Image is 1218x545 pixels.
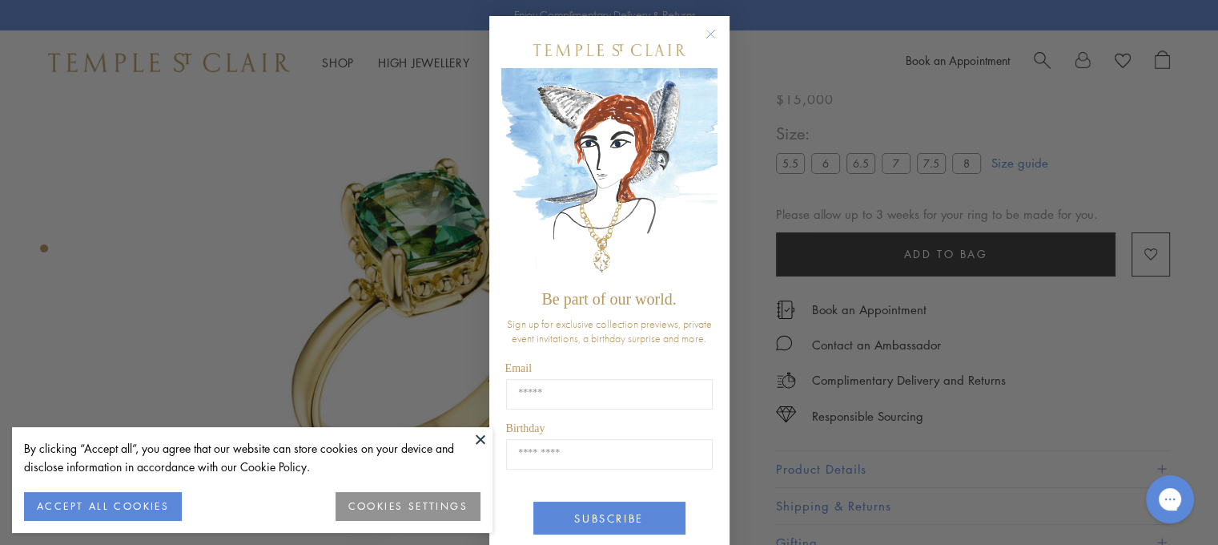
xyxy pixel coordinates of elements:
[533,44,685,56] img: Temple St. Clair
[541,290,676,308] span: Be part of our world.
[506,379,713,410] input: Email
[709,32,729,52] button: Close dialog
[1138,470,1202,529] iframe: Gorgias live chat messenger
[24,492,182,521] button: ACCEPT ALL COOKIES
[506,422,545,434] span: Birthday
[336,492,480,521] button: COOKIES SETTINGS
[505,362,532,374] span: Email
[501,68,718,282] img: c4a9eb12-d91a-4d4a-8ee0-386386f4f338.jpeg
[507,317,712,345] span: Sign up for exclusive collection previews, private event invitations, a birthday surprise and more.
[24,439,480,476] div: By clicking “Accept all”, you agree that our website can store cookies on your device and disclos...
[533,502,685,535] button: SUBSCRIBE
